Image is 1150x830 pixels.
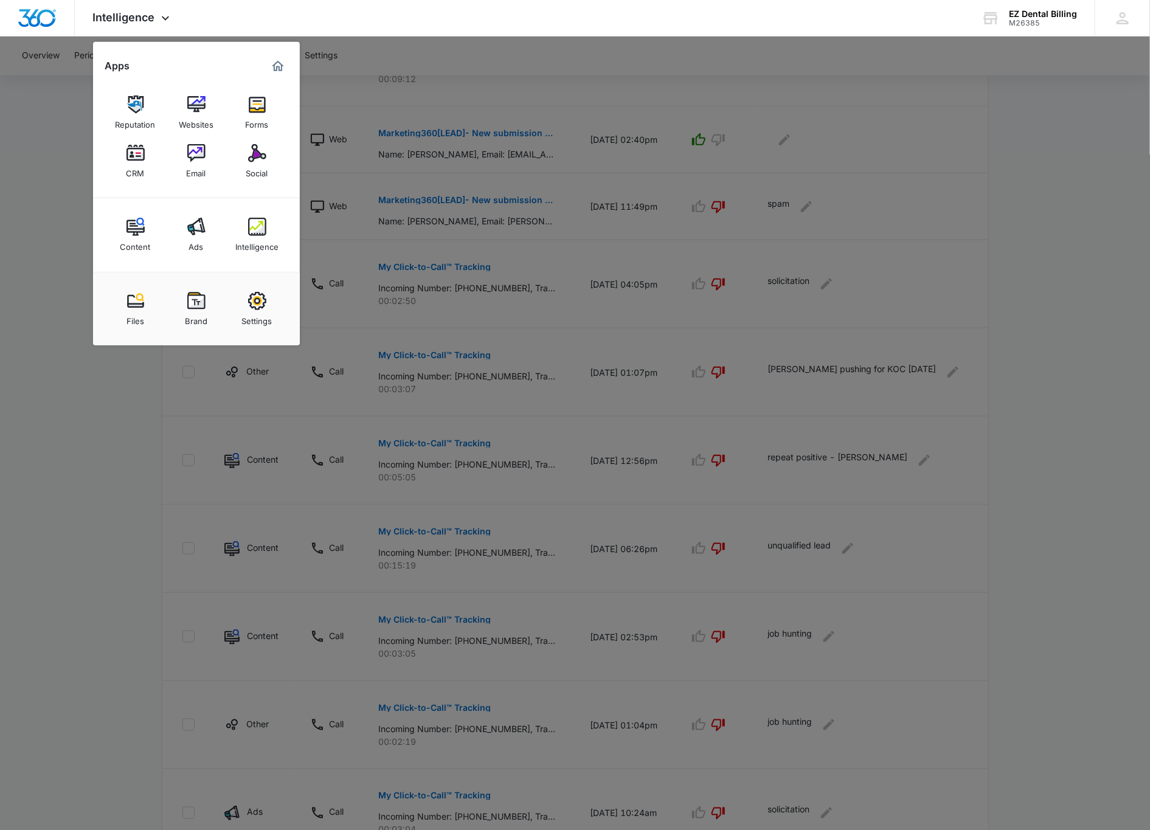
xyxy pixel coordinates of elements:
div: Forms [246,114,269,130]
div: Websites [179,114,213,130]
a: Marketing 360® Dashboard [268,57,288,76]
a: Settings [234,286,280,332]
a: CRM [113,138,159,184]
div: account name [1009,9,1077,19]
h2: Apps [105,60,130,72]
div: account id [1009,19,1077,27]
div: Brand [185,310,207,326]
a: Social [234,138,280,184]
span: Intelligence [93,11,155,24]
div: Intelligence [235,236,279,252]
div: Ads [189,236,204,252]
div: Reputation [116,114,156,130]
a: Email [173,138,220,184]
a: Brand [173,286,220,332]
div: Settings [242,310,272,326]
a: Files [113,286,159,332]
a: Reputation [113,89,159,136]
a: Content [113,212,159,258]
div: Content [120,236,151,252]
div: Files [126,310,144,326]
a: Forms [234,89,280,136]
div: Email [187,162,206,178]
div: CRM [126,162,145,178]
a: Intelligence [234,212,280,258]
a: Websites [173,89,220,136]
a: Ads [173,212,220,258]
div: Social [246,162,268,178]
